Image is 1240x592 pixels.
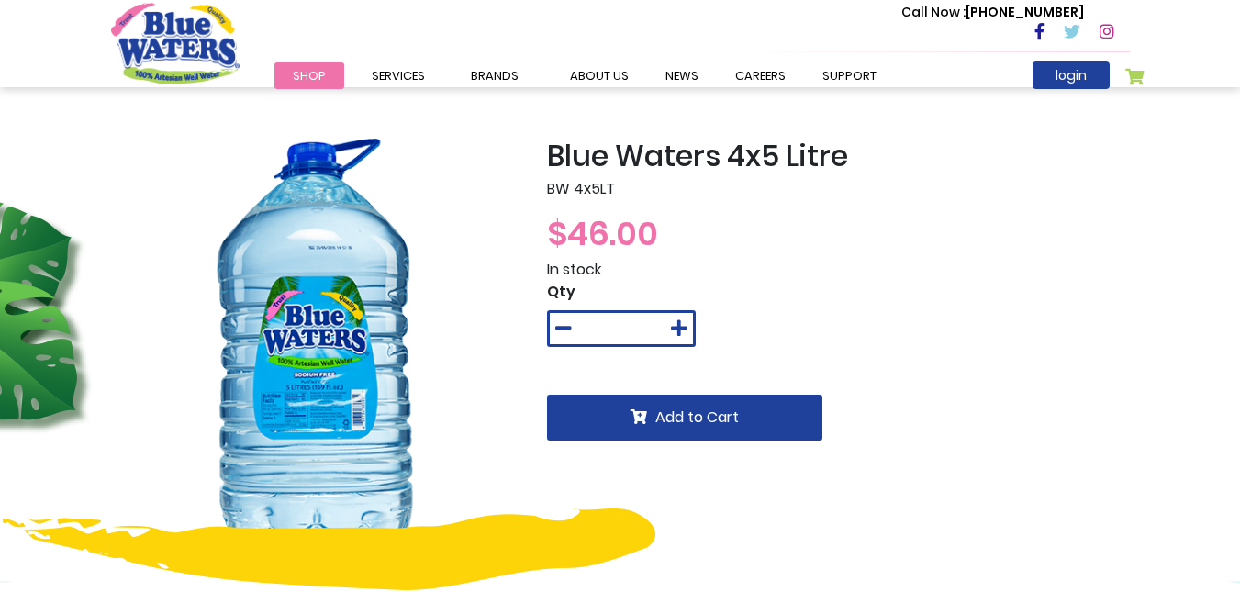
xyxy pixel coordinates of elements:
[655,407,739,428] span: Add to Cart
[901,3,1084,22] p: [PHONE_NUMBER]
[3,508,655,590] img: yellow-design.png
[372,67,425,84] span: Services
[111,3,240,84] a: store logo
[901,3,966,21] span: Call Now :
[111,139,519,547] img: Blue_Waters_4x5_Litre_1_5.png
[547,178,1130,200] p: BW 4x5LT
[471,67,519,84] span: Brands
[293,67,326,84] span: Shop
[717,62,804,89] a: careers
[552,62,647,89] a: about us
[804,62,895,89] a: support
[547,281,575,302] span: Qty
[547,395,822,441] button: Add to Cart
[547,210,658,257] span: $46.00
[647,62,717,89] a: News
[547,139,1130,173] h2: Blue Waters 4x5 Litre
[547,259,601,280] span: In stock
[1033,61,1110,89] a: login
